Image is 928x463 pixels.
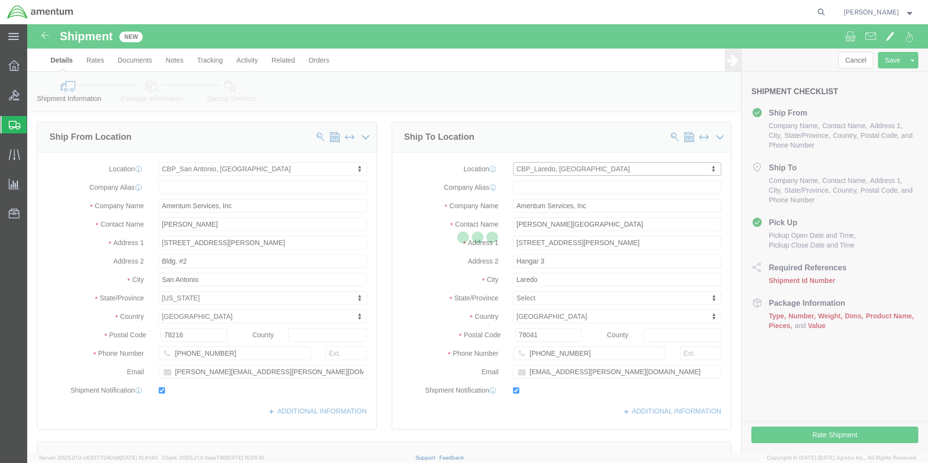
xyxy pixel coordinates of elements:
[39,455,158,461] span: Server: 2025.21.0-c63077040a8
[843,6,915,18] button: [PERSON_NAME]
[226,455,264,461] span: [DATE] 10:25:10
[120,455,158,461] span: [DATE] 10:41:40
[767,454,916,462] span: Copyright © [DATE]-[DATE] Agistix Inc., All Rights Reserved
[439,455,464,461] a: Feedback
[162,455,264,461] span: Client: 2025.21.0-faee749
[415,455,440,461] a: Support
[7,5,74,19] img: logo
[844,7,899,17] span: ALISON GODOY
